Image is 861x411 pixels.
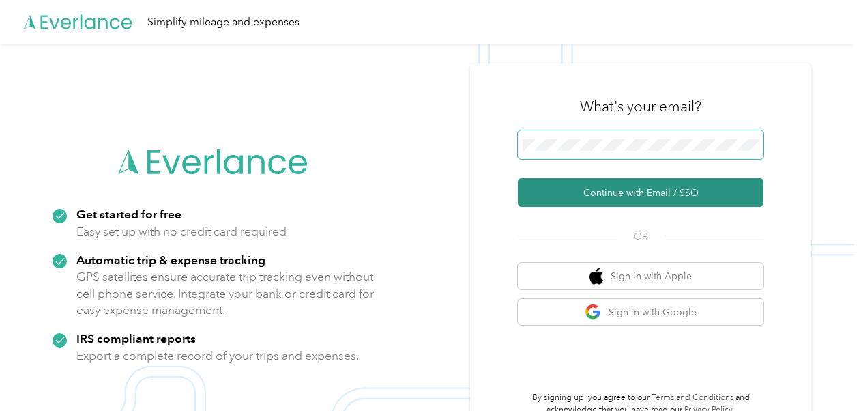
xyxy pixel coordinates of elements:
strong: Automatic trip & expense tracking [76,253,265,267]
h3: What's your email? [580,97,701,116]
div: Simplify mileage and expenses [147,14,300,31]
button: Continue with Email / SSO [518,178,763,207]
p: GPS satellites ensure accurate trip tracking even without cell phone service. Integrate your bank... [76,268,375,319]
p: Easy set up with no credit card required [76,223,287,240]
a: Terms and Conditions [652,393,733,403]
button: apple logoSign in with Apple [518,263,763,289]
button: google logoSign in with Google [518,299,763,326]
img: apple logo [589,268,603,285]
p: Export a complete record of your trips and expenses. [76,348,359,365]
img: google logo [585,304,602,321]
span: OR [617,229,665,244]
strong: Get started for free [76,207,181,221]
strong: IRS compliant reports [76,331,196,345]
